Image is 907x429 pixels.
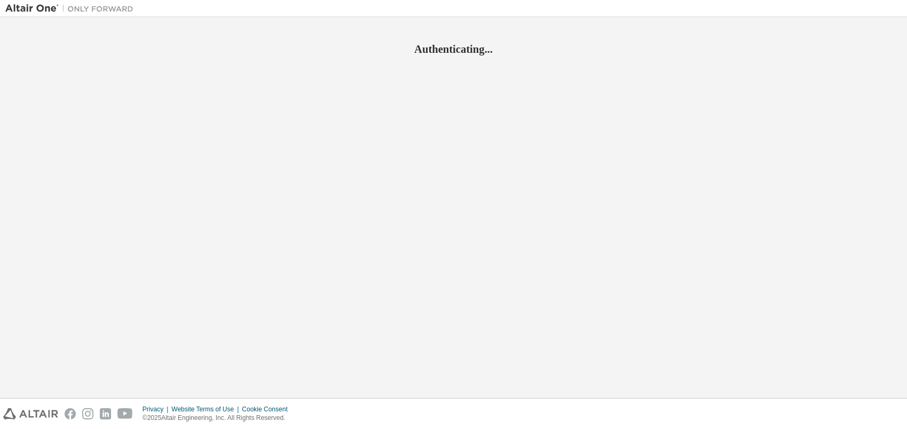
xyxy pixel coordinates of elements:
[143,405,171,414] div: Privacy
[5,42,902,56] h2: Authenticating...
[143,414,294,423] p: © 2025 Altair Engineering, Inc. All Rights Reserved.
[117,408,133,419] img: youtube.svg
[100,408,111,419] img: linkedin.svg
[171,405,242,414] div: Website Terms of Use
[65,408,76,419] img: facebook.svg
[5,3,139,14] img: Altair One
[3,408,58,419] img: altair_logo.svg
[242,405,294,414] div: Cookie Consent
[82,408,93,419] img: instagram.svg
